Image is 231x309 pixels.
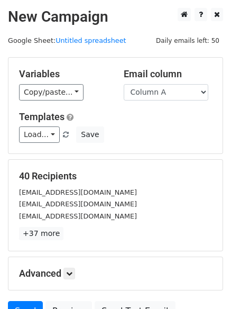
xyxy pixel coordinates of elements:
[19,126,60,143] a: Load...
[19,170,212,182] h5: 40 Recipients
[19,111,64,122] a: Templates
[19,200,137,208] small: [EMAIL_ADDRESS][DOMAIN_NAME]
[19,68,108,80] h5: Variables
[8,8,223,26] h2: New Campaign
[8,37,126,44] small: Google Sheet:
[152,37,223,44] a: Daily emails left: 50
[56,37,126,44] a: Untitled spreadsheet
[19,268,212,279] h5: Advanced
[19,84,84,101] a: Copy/paste...
[178,258,231,309] iframe: Chat Widget
[19,227,63,240] a: +37 more
[152,35,223,47] span: Daily emails left: 50
[76,126,104,143] button: Save
[124,68,212,80] h5: Email column
[19,188,137,196] small: [EMAIL_ADDRESS][DOMAIN_NAME]
[19,212,137,220] small: [EMAIL_ADDRESS][DOMAIN_NAME]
